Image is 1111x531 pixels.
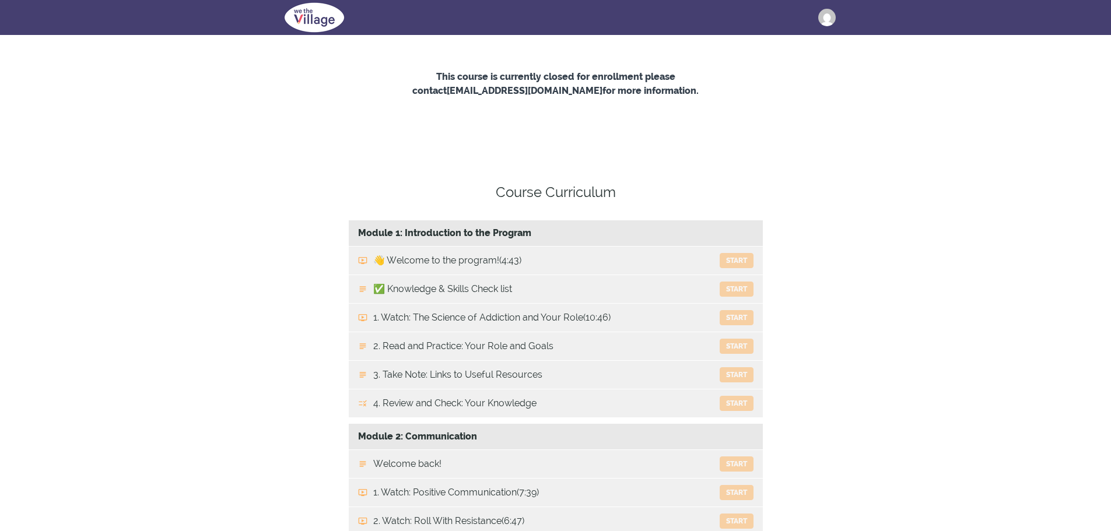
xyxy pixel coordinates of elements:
[373,254,499,268] span: 👋 Welcome to the program!
[720,514,753,529] button: Start
[373,457,441,471] span: Welcome back!
[349,220,763,247] div: Module 1: Introduction to the Program
[373,486,517,500] span: 1. Watch: Positive Communication
[517,486,539,500] span: (7:39)
[349,389,763,417] a: 4. Review and Check: Your Knowledge Start
[349,275,763,303] a: ✅ Knowledge & Skills Check list Start
[720,396,753,411] button: Start
[349,332,763,360] a: 2. Read and Practice: Your Role and Goals Start
[499,254,521,268] span: (4:43)
[349,247,763,275] a: 👋 Welcome to the program! (4:43) Start
[720,253,753,268] button: Start
[583,311,611,325] span: (10:46)
[349,450,763,478] a: Welcome back! Start
[720,485,753,500] button: Start
[720,367,753,382] button: Start
[349,304,763,332] a: 1. Watch: The Science of Addiction and Your Role (10:46) Start
[373,368,542,382] span: 3. Take Note: Links to Useful Resources
[373,311,583,325] span: 1. Watch: The Science of Addiction and Your Role
[720,310,753,325] button: Start
[720,339,753,354] button: Start
[349,479,763,507] a: 1. Watch: Positive Communication (7:39) Start
[818,9,836,26] img: victoria@njpn.org
[373,514,502,528] span: 2. Watch: Roll With Resistance
[720,282,753,297] button: Start
[349,182,763,203] h4: Course Curriculum
[373,396,537,410] span: 4. Review and Check: Your Knowledge
[373,282,512,296] span: ✅ Knowledge & Skills Check list
[502,514,524,528] span: (6:47)
[720,456,753,472] button: Start
[373,339,553,353] span: 2. Read and Practice: Your Role and Goals
[349,361,763,389] a: 3. Take Note: Links to Useful Resources Start
[412,71,699,96] strong: This course is currently closed for enrollment please contact [EMAIL_ADDRESS][DOMAIN_NAME] for mo...
[349,424,763,450] div: Module 2: Communication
